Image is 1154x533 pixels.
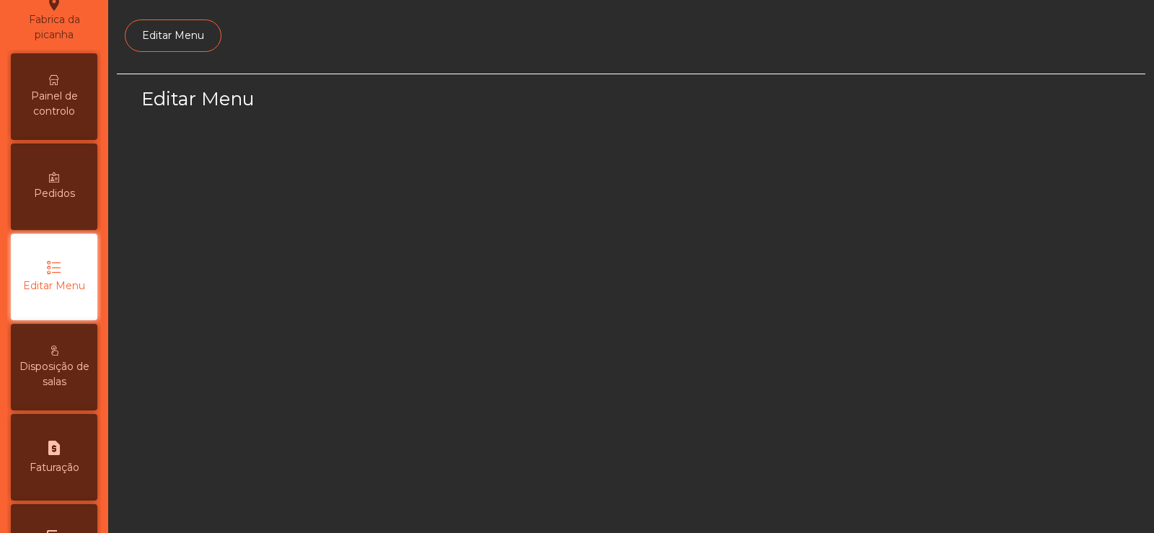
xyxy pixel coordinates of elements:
[34,186,75,201] span: Pedidos
[23,278,85,294] span: Editar Menu
[14,89,94,119] span: Painel de controlo
[125,19,221,52] a: Editar Menu
[14,359,94,389] span: Disposição de salas
[45,439,63,457] i: request_page
[141,86,627,112] h3: Editar Menu
[30,460,79,475] span: Faturação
